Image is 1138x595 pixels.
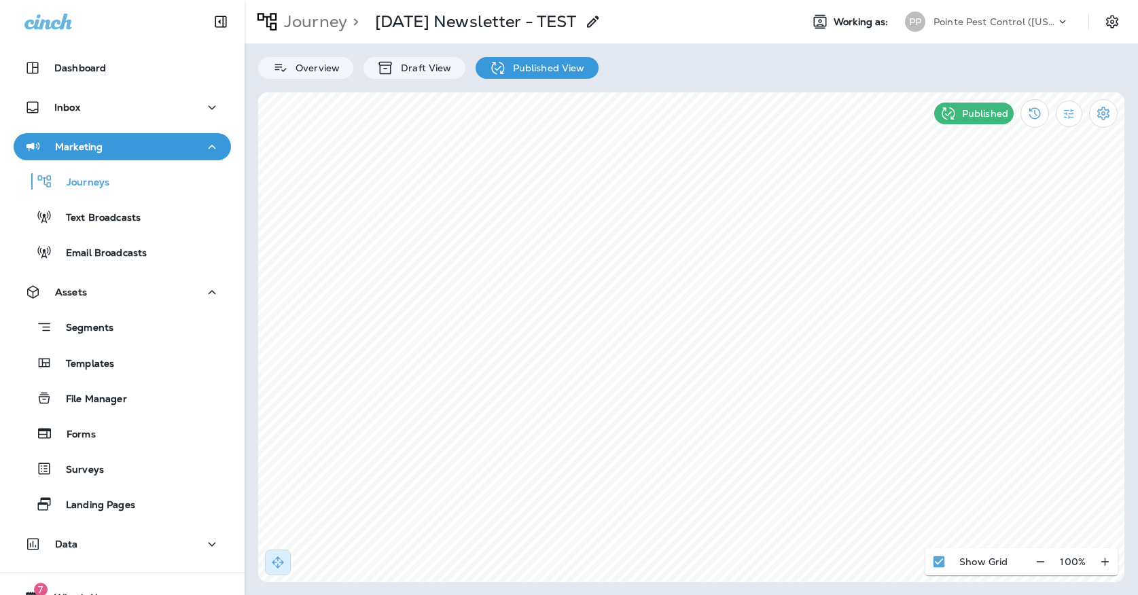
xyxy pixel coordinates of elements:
[14,348,231,377] button: Templates
[52,322,113,336] p: Segments
[14,384,231,412] button: File Manager
[279,12,347,32] p: Journey
[14,167,231,196] button: Journeys
[959,556,1008,567] p: Show Grid
[53,177,109,190] p: Journeys
[14,530,231,558] button: Data
[1089,99,1118,128] button: Settings
[52,212,141,225] p: Text Broadcasts
[14,94,231,121] button: Inbox
[14,202,231,231] button: Text Broadcasts
[52,464,104,477] p: Surveys
[14,490,231,518] button: Landing Pages
[54,62,106,73] p: Dashboard
[14,312,231,342] button: Segments
[289,62,340,73] p: Overview
[14,454,231,483] button: Surveys
[52,247,147,260] p: Email Broadcasts
[54,102,80,113] p: Inbox
[55,141,103,152] p: Marketing
[1060,556,1086,567] p: 100 %
[1100,10,1124,34] button: Settings
[905,12,925,32] div: PP
[375,12,576,32] div: Oct '25 Newsletter - TEST
[962,108,1008,119] p: Published
[202,8,240,35] button: Collapse Sidebar
[933,16,1056,27] p: Pointe Pest Control ([US_STATE])
[53,429,96,441] p: Forms
[55,539,78,549] p: Data
[834,16,891,28] span: Working as:
[55,287,87,297] p: Assets
[14,54,231,82] button: Dashboard
[52,358,114,371] p: Templates
[1056,101,1082,127] button: Filter Statistics
[1020,99,1049,128] button: View Changelog
[394,62,451,73] p: Draft View
[375,12,576,32] p: [DATE] Newsletter - TEST
[14,238,231,266] button: Email Broadcasts
[52,393,127,406] p: File Manager
[14,278,231,306] button: Assets
[52,499,135,512] p: Landing Pages
[506,62,585,73] p: Published View
[14,419,231,448] button: Forms
[347,12,359,32] p: >
[14,133,231,160] button: Marketing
